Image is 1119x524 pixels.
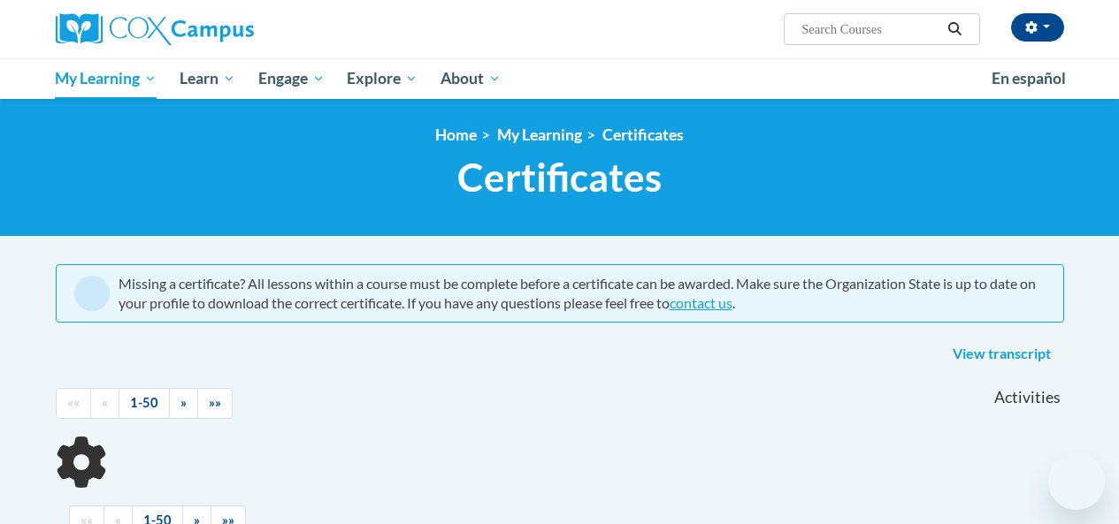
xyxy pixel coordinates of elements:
[44,58,169,99] a: My Learning
[670,294,732,311] a: contact us
[992,69,1066,87] span: En español
[602,125,684,144] a: Certificates
[1011,13,1064,42] button: Account Settings
[67,395,80,410] span: ««
[335,58,429,99] a: Explore
[347,68,418,89] span: Explore
[102,395,108,410] span: «
[42,58,1077,99] div: Main menu
[994,388,1061,407] span: Activities
[209,395,221,410] span: »»
[180,395,187,410] span: »
[1048,453,1105,510] iframe: Button to launch messaging window
[56,13,374,45] a: Cox Campus
[56,388,91,419] a: Begining
[55,68,157,89] span: My Learning
[800,19,941,40] input: Search Courses
[168,58,247,99] a: Learn
[941,19,968,40] button: Search
[180,68,235,89] span: Learn
[939,340,1064,368] a: View transcript
[247,58,336,99] a: Engage
[497,125,582,144] a: My Learning
[119,274,1046,313] div: Missing a certificate? All lessons within a course must be complete before a certificate can be a...
[119,388,170,419] a: 1-50
[90,388,119,419] a: Previous
[429,58,512,99] a: About
[56,13,254,45] img: Cox Campus
[457,154,662,201] span: Certificates
[197,388,233,419] a: End
[435,125,477,144] a: Home
[441,68,501,89] span: About
[980,60,1077,97] a: En español
[258,68,325,89] span: Engage
[169,388,198,419] a: Next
